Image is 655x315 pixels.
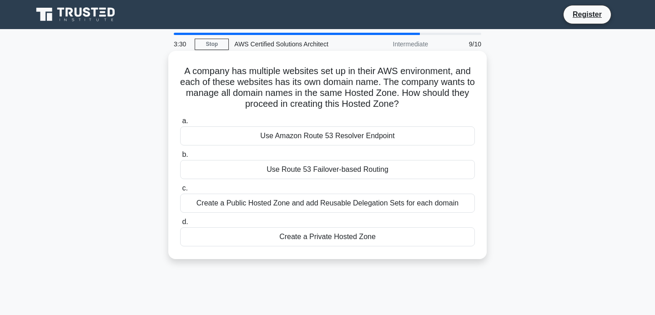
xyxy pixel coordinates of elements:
[229,35,354,53] div: AWS Certified Solutions Architect
[567,9,607,20] a: Register
[180,227,475,246] div: Create a Private Hosted Zone
[354,35,433,53] div: Intermediate
[182,218,188,225] span: d.
[180,126,475,145] div: Use Amazon Route 53 Resolver Endpoint
[182,150,188,158] span: b.
[195,39,229,50] a: Stop
[182,184,187,192] span: c.
[168,35,195,53] div: 3:30
[180,160,475,179] div: Use Route 53 Failover-based Routing
[182,117,188,125] span: a.
[433,35,487,53] div: 9/10
[179,65,476,110] h5: A company has multiple websites set up in their AWS environment, and each of these websites has i...
[180,194,475,213] div: Create a Public Hosted Zone and add Reusable Delegation Sets for each domain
